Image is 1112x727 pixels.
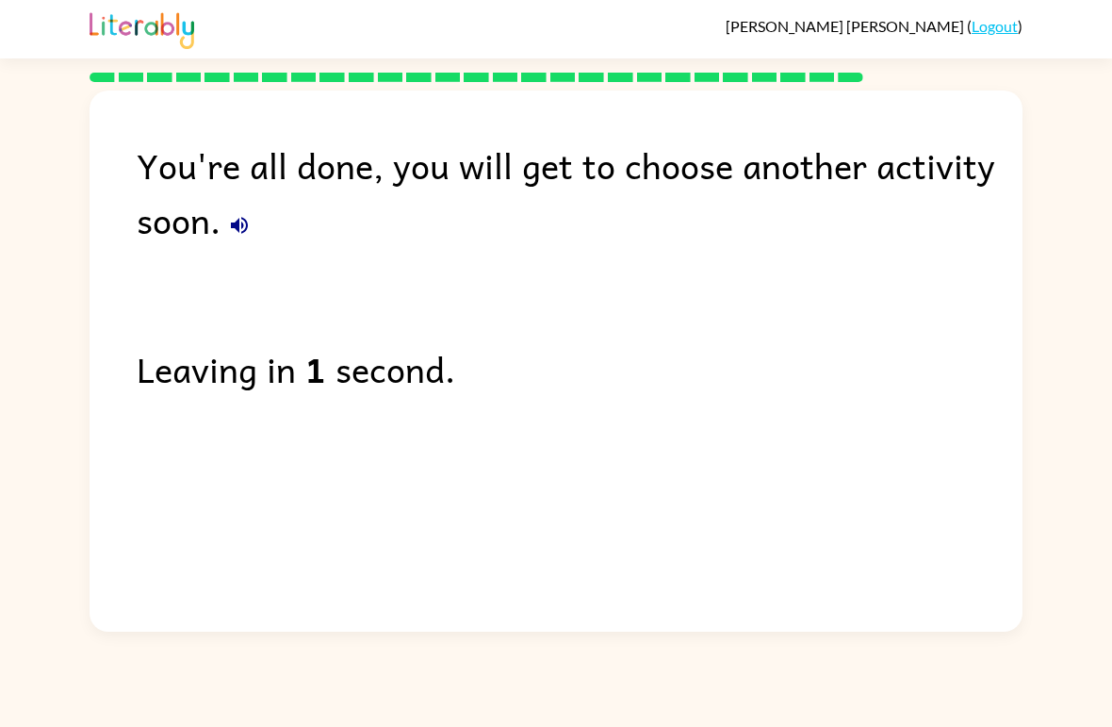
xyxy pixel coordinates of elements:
div: ( ) [726,17,1022,35]
span: [PERSON_NAME] [PERSON_NAME] [726,17,967,35]
img: Literably [90,8,194,49]
div: You're all done, you will get to choose another activity soon. [137,138,1022,247]
b: 1 [305,341,326,396]
div: Leaving in second. [137,341,1022,396]
a: Logout [972,17,1018,35]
